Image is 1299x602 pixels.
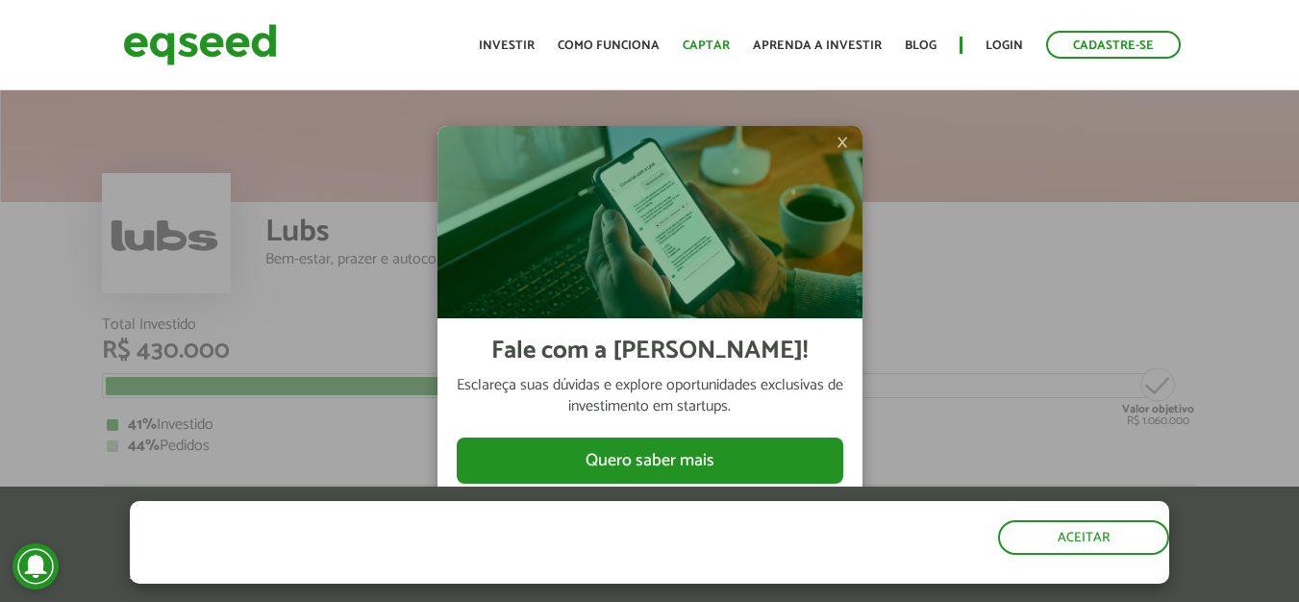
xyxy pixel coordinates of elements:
[437,126,862,318] img: Imagem celular
[986,39,1023,52] a: Login
[123,19,277,70] img: EqSeed
[457,375,843,418] p: Esclareça suas dúvidas e explore oportunidades exclusivas de investimento em startups.
[130,501,753,561] h5: O site da EqSeed utiliza cookies para melhorar sua navegação.
[384,567,606,584] a: política de privacidade e de cookies
[491,338,808,365] h2: Fale com a [PERSON_NAME]!
[905,39,937,52] a: Blog
[753,39,882,52] a: Aprenda a investir
[479,39,535,52] a: Investir
[998,520,1169,555] button: Aceitar
[1046,31,1181,59] a: Cadastre-se
[130,565,753,584] p: Ao clicar em "aceitar", você aceita nossa .
[558,39,660,52] a: Como funciona
[837,131,848,154] span: ×
[457,438,843,484] button: Quero saber mais
[683,39,730,52] a: Captar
